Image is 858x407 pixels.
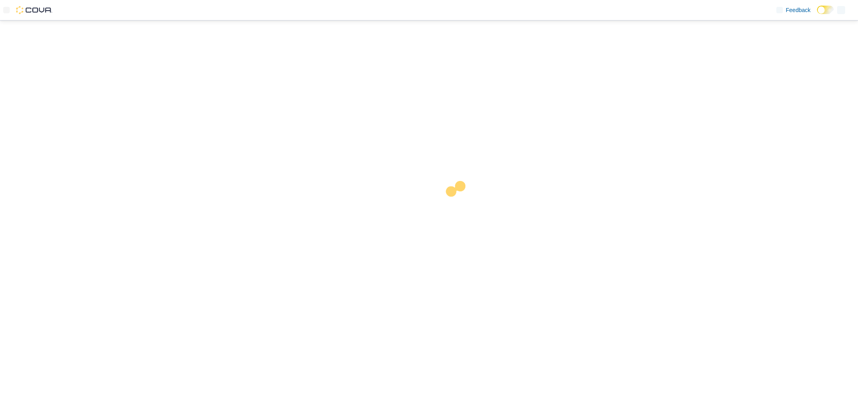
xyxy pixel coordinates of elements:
input: Dark Mode [817,6,834,14]
img: Cova [16,6,52,14]
span: Feedback [786,6,811,14]
a: Feedback [773,2,814,18]
img: cova-loader [429,175,490,235]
